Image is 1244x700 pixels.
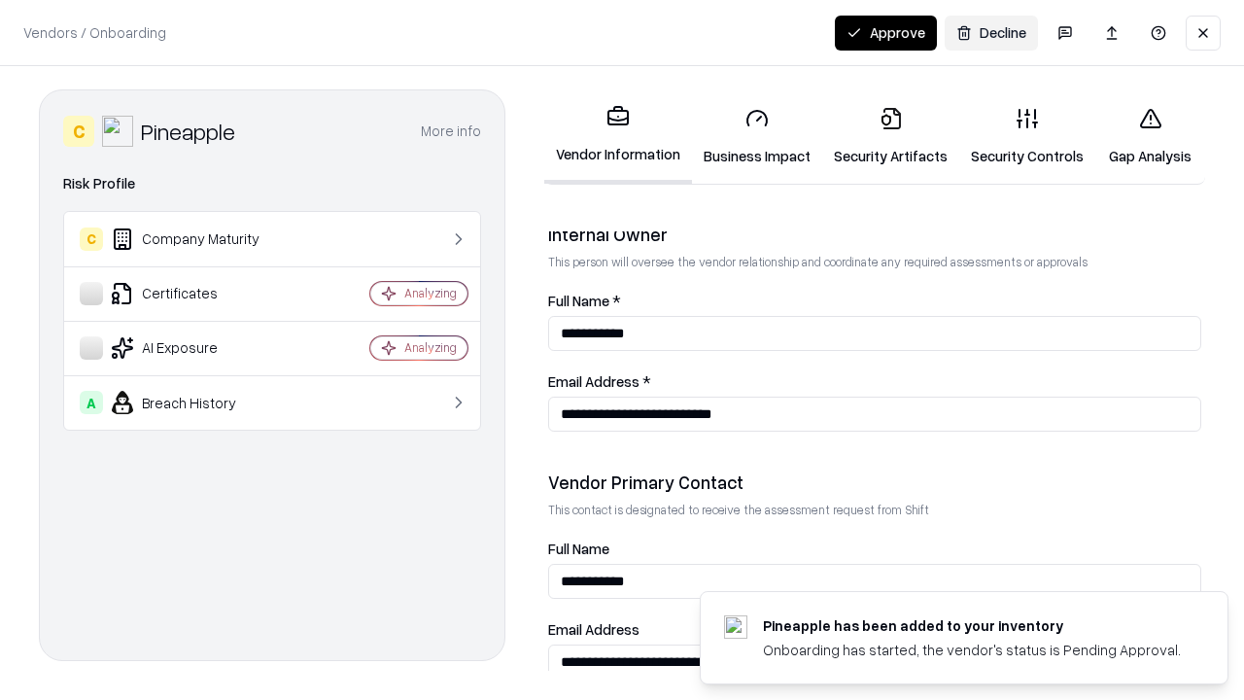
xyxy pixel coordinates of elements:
[822,91,959,182] a: Security Artifacts
[80,282,312,305] div: Certificates
[548,223,1201,246] div: Internal Owner
[421,114,481,149] button: More info
[80,391,312,414] div: Breach History
[763,615,1181,636] div: Pineapple has been added to your inventory
[548,542,1201,556] label: Full Name
[80,227,312,251] div: Company Maturity
[80,336,312,360] div: AI Exposure
[548,374,1201,389] label: Email Address *
[724,615,747,639] img: pineappleenergy.com
[404,285,457,301] div: Analyzing
[80,227,103,251] div: C
[1095,91,1205,182] a: Gap Analysis
[548,471,1201,494] div: Vendor Primary Contact
[23,22,166,43] p: Vendors / Onboarding
[80,391,103,414] div: A
[548,254,1201,270] p: This person will oversee the vendor relationship and coordinate any required assessments or appro...
[548,622,1201,637] label: Email Address
[763,640,1181,660] div: Onboarding has started, the vendor's status is Pending Approval.
[692,91,822,182] a: Business Impact
[544,89,692,184] a: Vendor Information
[63,172,481,195] div: Risk Profile
[548,502,1201,518] p: This contact is designated to receive the assessment request from Shift
[835,16,937,51] button: Approve
[548,294,1201,308] label: Full Name *
[63,116,94,147] div: C
[141,116,235,147] div: Pineapple
[959,91,1095,182] a: Security Controls
[404,339,457,356] div: Analyzing
[945,16,1038,51] button: Decline
[102,116,133,147] img: Pineapple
